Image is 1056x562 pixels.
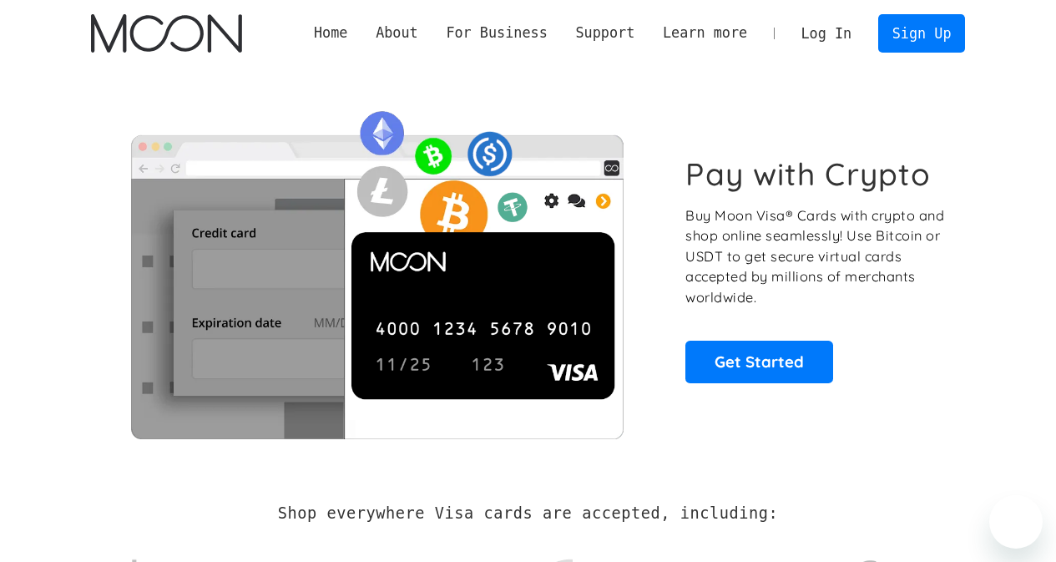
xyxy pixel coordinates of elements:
div: Support [575,23,634,43]
img: Moon Logo [91,14,242,53]
a: Get Started [685,341,833,382]
h2: Shop everywhere Visa cards are accepted, including: [278,504,778,523]
a: Home [300,23,361,43]
a: Log In [787,15,866,52]
h1: Pay with Crypto [685,155,931,193]
p: Buy Moon Visa® Cards with crypto and shop online seamlessly! Use Bitcoin or USDT to get secure vi... [685,205,947,308]
div: Learn more [649,23,761,43]
iframe: Button to launch messaging window [989,495,1043,549]
div: Support [562,23,649,43]
div: About [361,23,432,43]
div: For Business [446,23,547,43]
img: Moon Cards let you spend your crypto anywhere Visa is accepted. [91,99,663,438]
div: About [376,23,418,43]
div: Learn more [663,23,747,43]
div: For Business [432,23,562,43]
a: home [91,14,242,53]
a: Sign Up [878,14,965,52]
